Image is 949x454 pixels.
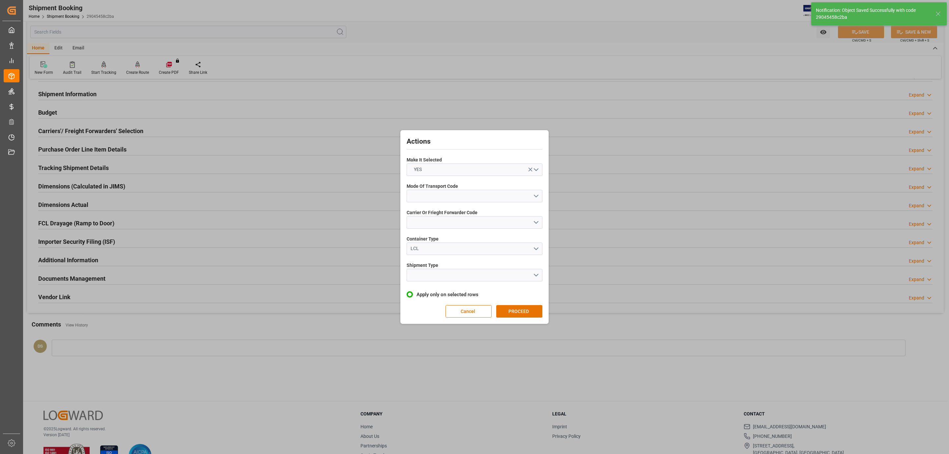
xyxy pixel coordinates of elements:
label: Apply only on selected rows [407,291,542,298]
span: Container Type [407,236,439,242]
h2: Actions [407,136,542,147]
button: open menu [407,163,542,176]
span: YES [411,166,425,173]
button: Cancel [446,305,492,318]
span: Make It Selected [407,156,442,163]
div: LCL [411,245,533,252]
button: open menu [407,242,542,255]
button: open menu [407,216,542,229]
span: Shipment Type [407,262,438,269]
span: Mode Of Transport Code [407,183,458,190]
button: open menu [407,269,542,281]
button: open menu [407,190,542,202]
button: PROCEED [496,305,542,318]
div: Notification: Object Saved Successfully with code 29045458c2ba [816,7,929,21]
span: Carrier Or Frieght Forwarder Code [407,209,477,216]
